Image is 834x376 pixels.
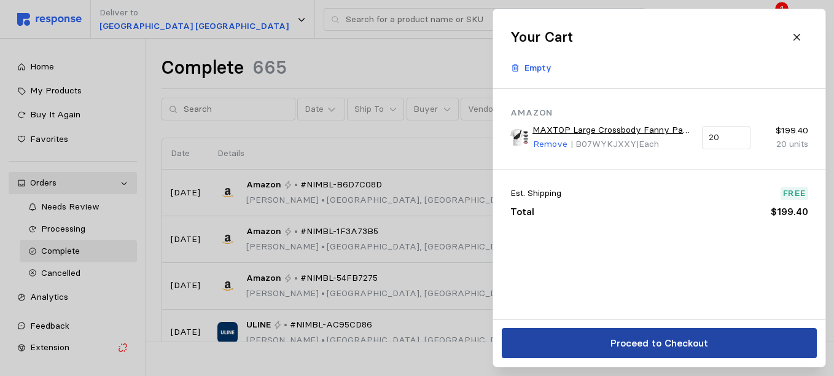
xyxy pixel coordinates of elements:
p: Proceed to Checkout [610,335,707,351]
h2: Your Cart [510,28,573,47]
input: Qty [709,127,743,149]
p: $199.40 [759,124,808,138]
p: Est. Shipping [510,187,561,200]
button: Empty [504,57,558,80]
button: Proceed to Checkout [502,328,817,358]
button: Remove [532,137,568,152]
span: | B07WYKJXXY [570,138,636,149]
p: Total [510,204,534,219]
p: $199.40 [770,204,808,219]
span: | Each [636,138,658,149]
a: MAXTOP Large Crossbody Fanny Pack with 4-Zipper Pockets,Gifts for Enjoy Sports Festival Workout T... [532,123,693,137]
p: Remove [533,138,567,151]
p: Free [782,187,806,200]
p: Amazon [510,106,808,120]
p: Empty [524,61,551,75]
img: 61yp4ryRMVL._AC_SY300_SX300_QL70_FMwebp_.jpg [510,129,528,147]
p: 20 units [759,138,808,151]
